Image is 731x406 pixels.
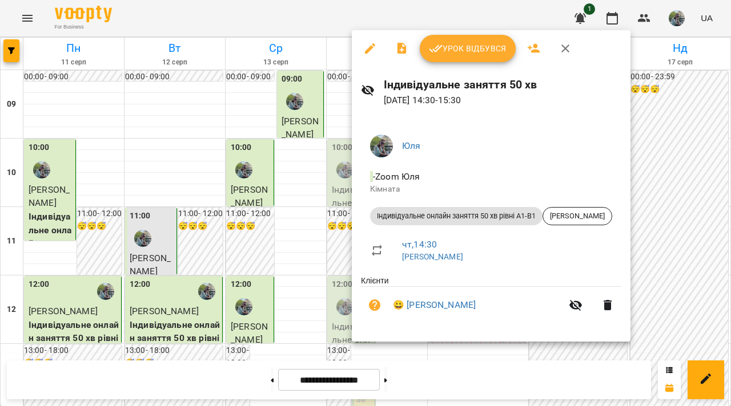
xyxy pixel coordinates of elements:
div: [PERSON_NAME] [543,207,612,225]
button: Візит ще не сплачено. Додати оплату? [361,291,388,319]
span: - Zoom Юля [370,171,423,182]
a: чт , 14:30 [402,239,437,250]
a: 😀 [PERSON_NAME] [393,298,476,312]
ul: Клієнти [361,275,621,328]
span: Урок відбувся [429,42,507,55]
img: c71655888622cca4d40d307121b662d7.jpeg [370,135,393,157]
p: [DATE] 14:30 - 15:30 [384,94,621,107]
span: Індивідуальне онлайн заняття 50 хв рівні А1-В1 [370,211,543,221]
span: [PERSON_NAME] [543,211,612,221]
h6: Індивідуальне заняття 50 хв [384,76,621,94]
p: Кімната [370,184,612,195]
a: [PERSON_NAME] [402,252,463,261]
a: Юля [402,140,420,151]
button: Урок відбувся [420,35,516,62]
